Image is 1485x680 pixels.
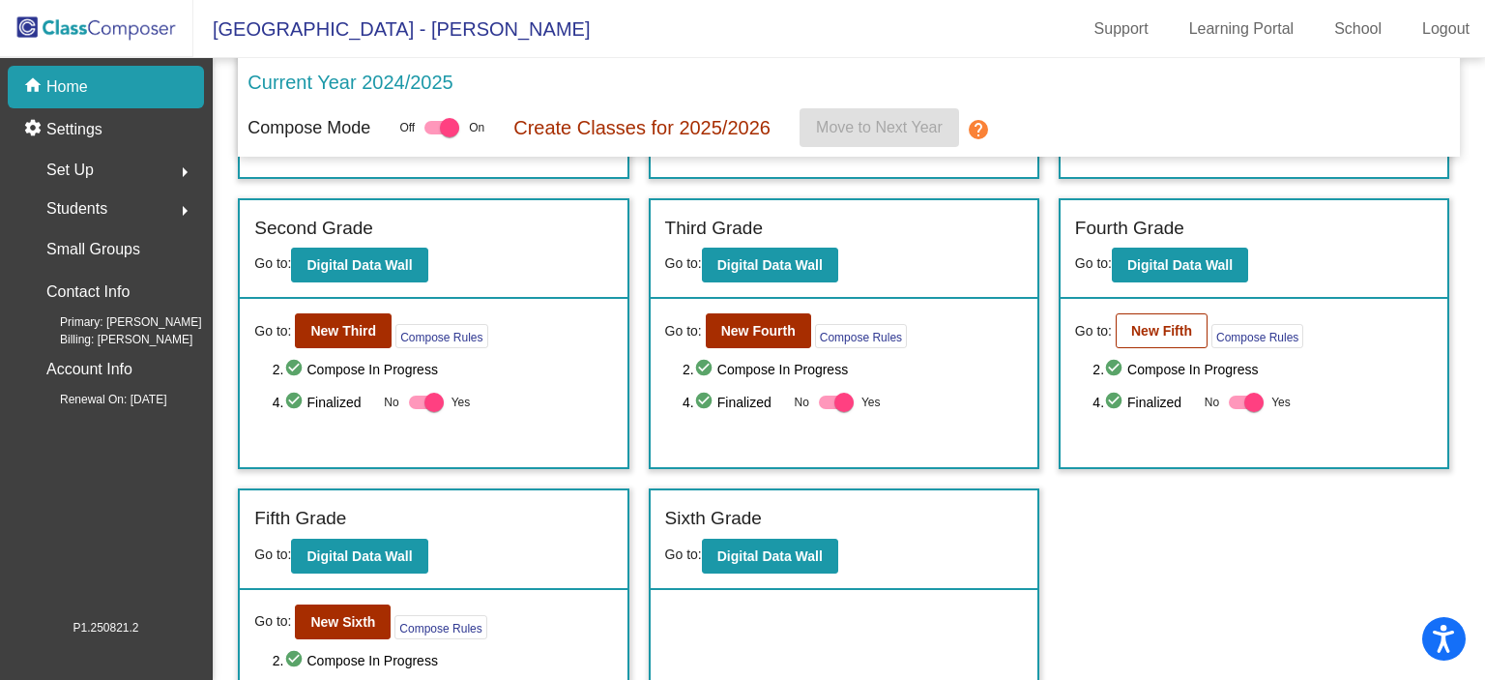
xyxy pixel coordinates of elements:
[694,358,717,381] mat-icon: check_circle
[273,391,375,414] span: 4. Finalized
[665,255,702,271] span: Go to:
[1131,323,1192,339] b: New Fifth
[816,119,943,135] span: Move to Next Year
[46,118,102,141] p: Settings
[46,75,88,99] p: Home
[513,113,771,142] p: Create Classes for 2025/2026
[469,119,484,136] span: On
[247,115,370,141] p: Compose Mode
[173,199,196,222] mat-icon: arrow_right
[295,605,391,639] button: New Sixth
[1174,14,1310,44] a: Learning Portal
[1211,324,1303,348] button: Compose Rules
[717,548,823,564] b: Digital Data Wall
[665,547,702,562] span: Go to:
[273,649,613,672] span: 2. Compose In Progress
[46,157,94,184] span: Set Up
[310,323,376,339] b: New Third
[683,358,1023,381] span: 2. Compose In Progress
[23,75,46,99] mat-icon: home
[29,331,192,348] span: Billing: [PERSON_NAME]
[254,215,373,243] label: Second Grade
[291,539,427,574] button: Digital Data Wall
[451,391,471,414] span: Yes
[273,358,613,381] span: 2. Compose In Progress
[173,161,196,184] mat-icon: arrow_right
[193,14,590,44] span: [GEOGRAPHIC_DATA] - [PERSON_NAME]
[1127,257,1233,273] b: Digital Data Wall
[717,257,823,273] b: Digital Data Wall
[254,255,291,271] span: Go to:
[694,391,717,414] mat-icon: check_circle
[247,68,452,97] p: Current Year 2024/2025
[46,279,130,306] p: Contact Info
[291,248,427,282] button: Digital Data Wall
[46,195,107,222] span: Students
[706,313,811,348] button: New Fourth
[665,505,762,533] label: Sixth Grade
[665,215,763,243] label: Third Grade
[1079,14,1164,44] a: Support
[1075,321,1112,341] span: Go to:
[1092,358,1433,381] span: 2. Compose In Progress
[384,394,398,411] span: No
[1104,391,1127,414] mat-icon: check_circle
[1116,313,1208,348] button: New Fifth
[29,313,202,331] span: Primary: [PERSON_NAME]
[306,257,412,273] b: Digital Data Wall
[46,356,132,383] p: Account Info
[23,118,46,141] mat-icon: settings
[1104,358,1127,381] mat-icon: check_circle
[306,548,412,564] b: Digital Data Wall
[399,119,415,136] span: Off
[284,649,307,672] mat-icon: check_circle
[310,614,375,630] b: New Sixth
[815,324,907,348] button: Compose Rules
[29,391,166,408] span: Renewal On: [DATE]
[1092,391,1195,414] span: 4. Finalized
[254,547,291,562] span: Go to:
[721,323,796,339] b: New Fourth
[800,108,959,147] button: Move to Next Year
[1112,248,1248,282] button: Digital Data Wall
[254,611,291,632] span: Go to:
[394,615,486,639] button: Compose Rules
[683,391,785,414] span: 4. Finalized
[284,391,307,414] mat-icon: check_circle
[702,248,838,282] button: Digital Data Wall
[1075,255,1112,271] span: Go to:
[861,391,881,414] span: Yes
[395,324,487,348] button: Compose Rules
[1319,14,1397,44] a: School
[46,236,140,263] p: Small Groups
[1407,14,1485,44] a: Logout
[1205,394,1219,411] span: No
[665,321,702,341] span: Go to:
[254,321,291,341] span: Go to:
[702,539,838,574] button: Digital Data Wall
[1075,215,1184,243] label: Fourth Grade
[795,394,809,411] span: No
[295,313,392,348] button: New Third
[967,118,990,141] mat-icon: help
[254,505,346,533] label: Fifth Grade
[1271,391,1291,414] span: Yes
[284,358,307,381] mat-icon: check_circle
